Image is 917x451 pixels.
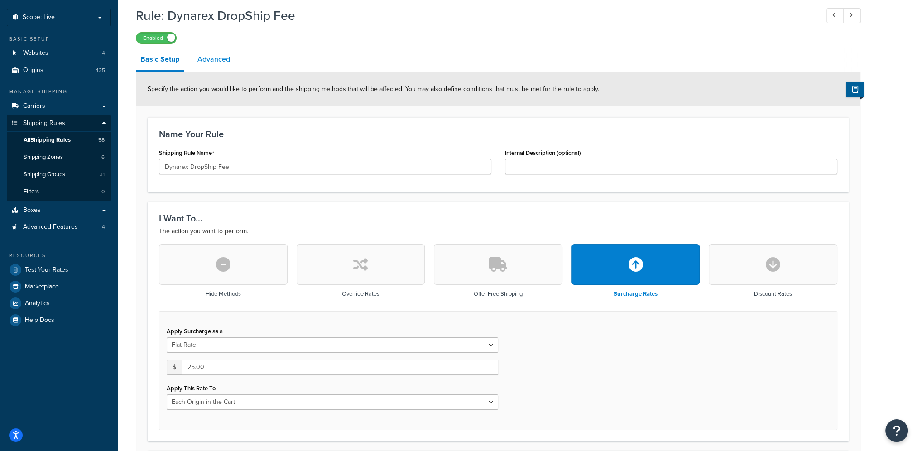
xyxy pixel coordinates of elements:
[25,300,50,307] span: Analytics
[23,223,78,231] span: Advanced Features
[7,202,111,219] a: Boxes
[23,49,48,57] span: Websites
[136,33,176,43] label: Enabled
[167,360,182,375] span: $
[846,82,864,97] button: Show Help Docs
[7,149,111,166] li: Shipping Zones
[24,154,63,161] span: Shipping Zones
[24,136,71,144] span: All Shipping Rules
[23,14,55,21] span: Scope: Live
[101,154,105,161] span: 6
[7,45,111,62] a: Websites4
[25,283,59,291] span: Marketplace
[24,188,39,196] span: Filters
[505,149,581,156] label: Internal Description (optional)
[159,149,214,157] label: Shipping Rule Name
[7,166,111,183] a: Shipping Groups31
[7,35,111,43] div: Basic Setup
[826,8,844,23] a: Previous Record
[7,219,111,235] li: Advanced Features
[7,115,111,132] a: Shipping Rules
[100,171,105,178] span: 31
[159,226,837,237] p: The action you want to perform.
[7,149,111,166] a: Shipping Zones6
[23,102,45,110] span: Carriers
[614,291,658,297] h3: Surcharge Rates
[98,136,105,144] span: 58
[101,188,105,196] span: 0
[159,213,837,223] h3: I Want To...
[148,84,599,94] span: Specify the action you would like to perform and the shipping methods that will be affected. You ...
[7,88,111,96] div: Manage Shipping
[342,291,379,297] h3: Override Rates
[136,48,184,72] a: Basic Setup
[96,67,105,74] span: 425
[7,183,111,200] li: Filters
[7,98,111,115] a: Carriers
[159,129,837,139] h3: Name Your Rule
[7,312,111,328] a: Help Docs
[7,45,111,62] li: Websites
[7,295,111,312] a: Analytics
[193,48,235,70] a: Advanced
[23,67,43,74] span: Origins
[885,419,908,442] button: Open Resource Center
[167,385,216,392] label: Apply This Rate To
[7,62,111,79] a: Origins425
[23,206,41,214] span: Boxes
[7,278,111,295] a: Marketplace
[102,49,105,57] span: 4
[23,120,65,127] span: Shipping Rules
[7,166,111,183] li: Shipping Groups
[25,317,54,324] span: Help Docs
[102,223,105,231] span: 4
[136,7,810,24] h1: Rule: Dynarex DropShip Fee
[474,291,523,297] h3: Offer Free Shipping
[7,219,111,235] a: Advanced Features4
[7,183,111,200] a: Filters0
[7,132,111,149] a: AllShipping Rules58
[7,252,111,259] div: Resources
[7,115,111,201] li: Shipping Rules
[7,262,111,278] a: Test Your Rates
[206,291,241,297] h3: Hide Methods
[167,328,223,335] label: Apply Surcharge as a
[754,291,792,297] h3: Discount Rates
[7,62,111,79] li: Origins
[24,171,65,178] span: Shipping Groups
[843,8,861,23] a: Next Record
[25,266,68,274] span: Test Your Rates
